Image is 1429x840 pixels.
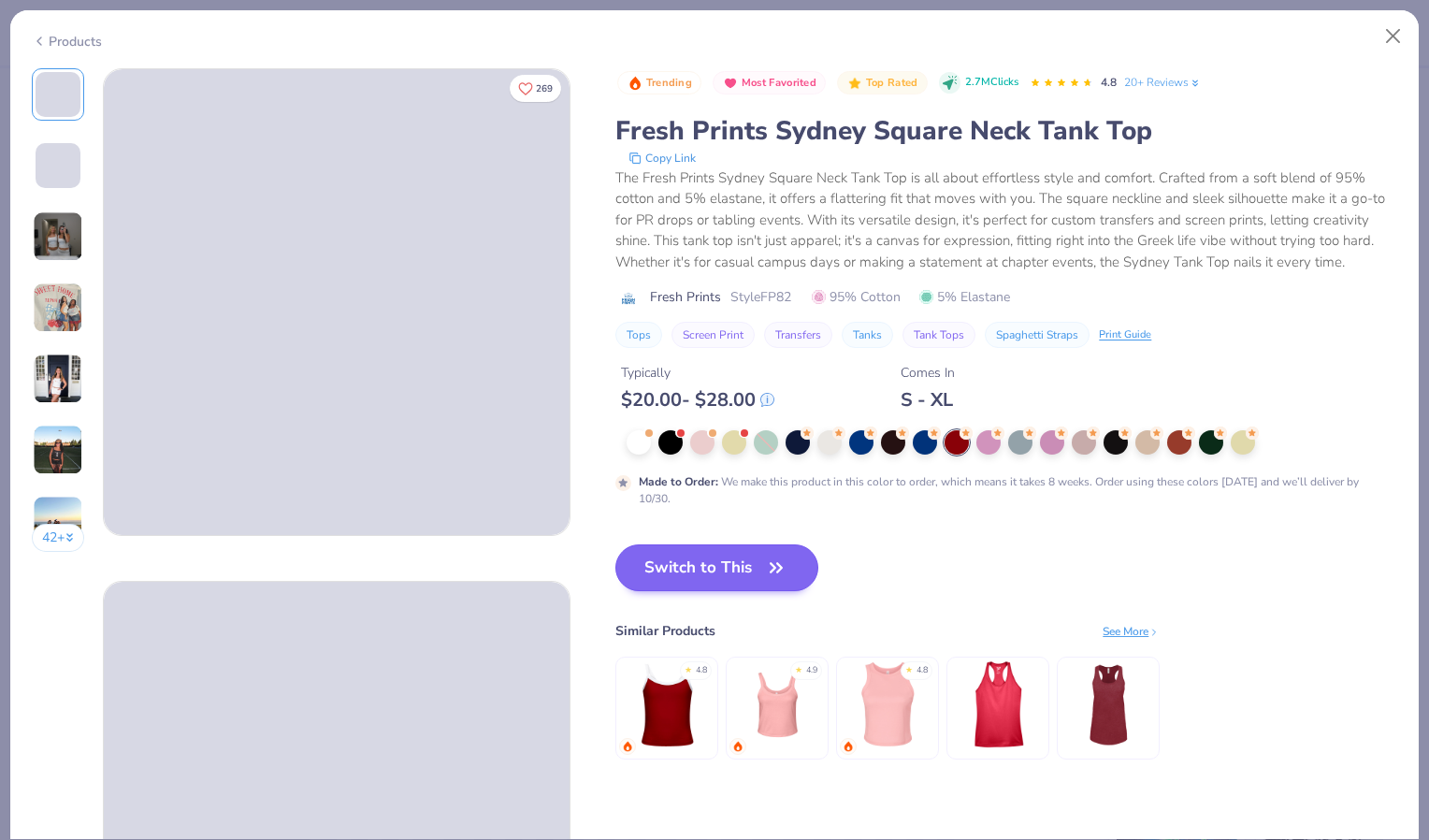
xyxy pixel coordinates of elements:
button: Close [1376,19,1411,54]
div: ★ [905,664,913,672]
button: Tank Tops [902,322,975,348]
img: Top Rated sort [847,76,862,91]
div: Products [32,32,102,51]
div: See More [1103,623,1160,640]
img: User generated content [33,425,83,475]
div: The Fresh Prints Sydney Square Neck Tank Top is all about effortless style and comfort. Crafted f... [615,167,1397,273]
img: brand logo [615,291,641,306]
div: S - XL [901,388,955,412]
button: Transfers [764,322,832,348]
button: Spaghetti Straps [985,322,1090,348]
span: 269 [536,84,553,94]
img: User generated content [33,496,83,546]
img: Most Favorited sort [723,76,738,91]
img: User generated content [33,211,83,262]
div: Fresh Prints Sydney Square Neck Tank Top [615,113,1397,149]
a: 20+ Reviews [1124,74,1202,91]
img: Fresh Prints Cali Camisole Top [623,660,712,749]
img: Team 365 Ladies' Zone Performance Racerback Tank [954,660,1043,749]
div: $ 20.00 - $ 28.00 [621,388,774,412]
img: trending.gif [843,741,854,752]
div: Comes In [901,363,955,383]
strong: Made to Order : [639,474,718,489]
div: Typically [621,363,774,383]
img: Bella + Canvas Ladies' Micro Ribbed Racerback Tank [844,660,932,749]
img: trending.gif [732,741,743,752]
img: User generated content [33,282,83,333]
div: 4.8 [696,664,707,677]
button: Badge Button [837,71,927,95]
img: trending.gif [622,741,633,752]
button: Switch to This [615,544,818,591]
span: Style FP82 [730,287,791,307]
span: 2.7M Clicks [965,75,1018,91]
img: Bella Canvas Ladies' Micro Ribbed Scoop Tank [733,660,822,749]
span: Most Favorited [742,78,816,88]
button: Tanks [842,322,893,348]
span: 4.8 [1101,75,1117,90]
button: Badge Button [617,71,701,95]
span: Trending [646,78,692,88]
div: Print Guide [1099,327,1151,343]
span: 5% Elastane [919,287,1010,307]
span: Top Rated [866,78,918,88]
button: Like [510,75,561,102]
button: Tops [615,322,662,348]
button: copy to clipboard [623,149,701,167]
div: We make this product in this color to order, which means it takes 8 weeks. Order using these colo... [639,473,1364,507]
img: Trending sort [628,76,642,91]
button: Screen Print [671,322,755,348]
span: 95% Cotton [812,287,901,307]
button: Badge Button [713,71,826,95]
img: Next Level Ladies' Ideal Racerback Tank [1064,660,1153,749]
div: 4.9 [806,664,817,677]
button: 42+ [32,524,85,552]
div: ★ [795,664,802,672]
div: 4.8 Stars [1030,68,1093,98]
div: Similar Products [615,621,715,641]
img: User generated content [33,354,83,404]
div: 4.8 [917,664,928,677]
span: Fresh Prints [650,287,721,307]
div: ★ [685,664,692,672]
